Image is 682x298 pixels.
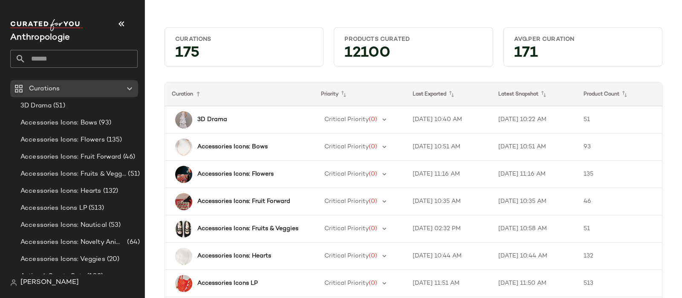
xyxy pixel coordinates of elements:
span: Accessories Icons: Fruit Forward [20,152,121,162]
span: (46) [121,152,136,162]
span: Accessories Icons: Veggies [20,255,105,264]
img: cfy_white_logo.C9jOOHJF.svg [10,19,83,31]
td: [DATE] 10:35 AM [406,188,491,215]
td: 135 [577,161,662,188]
img: 103040366_012_b14 [175,193,192,210]
span: Critical Priority [324,280,369,286]
span: Critical Priority [324,226,369,232]
span: Critical Priority [324,198,369,205]
td: [DATE] 11:50 AM [491,270,577,297]
th: Last Exported [406,82,491,106]
b: 3D Drama [197,115,227,124]
div: Avg.per Curation [514,35,652,43]
td: [DATE] 10:35 AM [491,188,577,215]
td: [DATE] 11:16 AM [491,161,577,188]
span: (0) [369,253,377,259]
span: Accessories Icons: Hearts [20,186,101,196]
span: (0) [369,226,377,232]
td: [DATE] 11:51 AM [406,270,491,297]
span: [PERSON_NAME] [20,278,79,288]
span: Critical Priority [324,171,369,177]
span: (108) [85,272,104,281]
td: [DATE] 10:44 AM [406,243,491,270]
span: (0) [369,144,377,150]
span: (135) [105,135,122,145]
div: 175 [168,47,320,63]
td: [DATE] 10:44 AM [491,243,577,270]
div: Curations [175,35,313,43]
img: 103030789_001_b [175,220,192,237]
td: [DATE] 02:32 PM [406,215,491,243]
span: (51) [126,169,140,179]
span: Accessories Icons: Bows [20,118,97,128]
span: (513) [87,203,104,213]
td: [DATE] 10:22 AM [491,106,577,133]
span: Accessories Icons LP [20,203,87,213]
th: Curation [165,82,314,106]
b: Accessories Icons: Fruits & Veggies [197,224,298,233]
th: Priority [314,82,406,106]
span: (53) [107,220,121,230]
span: 3D Drama [20,101,52,111]
td: 51 [577,106,662,133]
span: Critical Priority [324,116,369,123]
td: 132 [577,243,662,270]
img: 92526904_011_b [175,111,192,128]
td: [DATE] 10:51 AM [491,133,577,161]
img: 103040366_060_b14 [175,166,192,183]
td: [DATE] 10:58 AM [491,215,577,243]
span: Critical Priority [324,253,369,259]
b: Accessories Icons: Fruit Forward [197,197,290,206]
span: (93) [97,118,111,128]
b: Accessories Icons: Bows [197,142,268,151]
td: [DATE] 10:51 AM [406,133,491,161]
td: [DATE] 10:40 AM [406,106,491,133]
span: Accessories Icons: Fruits & Veggies [20,169,126,179]
th: Latest Snapshot [491,82,577,106]
div: 171 [507,47,659,63]
td: 513 [577,270,662,297]
td: [DATE] 11:16 AM [406,161,491,188]
b: Accessories Icons: Hearts [197,252,271,260]
span: (132) [101,186,118,196]
span: (64) [125,237,140,247]
span: Curations [29,84,60,94]
span: Accessories Icons: Nautical [20,220,107,230]
span: Current Company Name [10,33,70,42]
td: 51 [577,215,662,243]
th: Product Count [577,82,662,106]
img: 103522066_070_b [175,275,192,292]
b: Accessories Icons LP [197,279,258,288]
span: Active & Sporty Sets [20,272,85,281]
span: Accessories Icons: Novelty Animal [20,237,125,247]
img: 105080691_072_b [175,248,192,265]
img: 104341623_066_b [175,139,192,156]
span: (51) [52,101,65,111]
td: 46 [577,188,662,215]
td: 93 [577,133,662,161]
span: Critical Priority [324,144,369,150]
div: 12100 [338,47,489,63]
span: (0) [369,198,377,205]
div: Products Curated [344,35,482,43]
span: (0) [369,116,377,123]
span: (0) [369,280,377,286]
span: (0) [369,171,377,177]
span: Accessories Icons: Flowers [20,135,105,145]
img: svg%3e [10,279,17,286]
b: Accessories Icons: Flowers [197,170,274,179]
span: (20) [105,255,120,264]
